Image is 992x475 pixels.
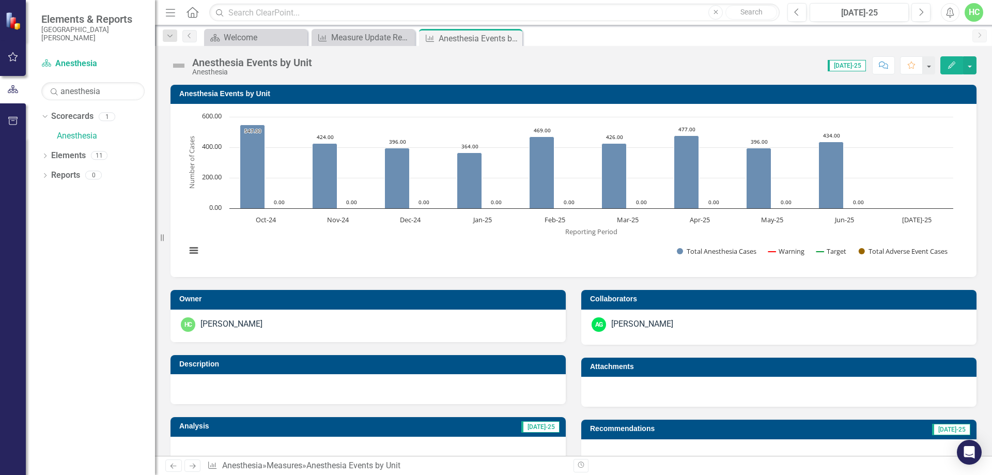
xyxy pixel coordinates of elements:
[187,136,196,189] text: Number of Cases
[590,425,827,433] h3: Recommendations
[617,215,639,224] text: Mar-25
[313,144,337,209] path: Nov-24, 424. Total Anesthesia Cases.
[41,13,145,25] span: Elements & Reports
[932,424,970,435] span: [DATE]-25
[834,215,854,224] text: Jun-25
[677,247,757,256] button: Show Total Anesthesia Cases
[530,137,554,209] path: Feb-25, 469. Total Anesthesia Cases.
[957,440,982,465] div: Open Intercom Messenger
[472,215,492,224] text: Jan-25
[521,421,560,433] span: [DATE]-25
[725,5,777,20] button: Search
[331,31,412,44] div: Measure Update Report
[419,198,429,206] text: 0.00
[674,136,699,209] path: Apr-25, 477. Total Anesthesia Cases.
[751,138,768,145] text: 396.00
[85,171,102,180] div: 0
[99,112,115,121] div: 1
[810,3,909,22] button: [DATE]-25
[602,144,627,209] path: Mar-25, 426. Total Anesthesia Cases.
[224,31,305,44] div: Welcome
[179,360,561,368] h3: Description
[740,8,763,16] span: Search
[256,215,276,224] text: Oct-24
[274,198,285,206] text: 0.00
[761,215,783,224] text: May-25
[853,198,864,206] text: 0.00
[545,215,565,224] text: Feb-25
[41,82,145,100] input: Search Below...
[51,170,80,181] a: Reports
[385,148,410,209] path: Dec-24, 396. Total Anesthesia Cases.
[534,127,551,134] text: 469.00
[41,58,145,70] a: Anesthesia
[222,461,262,470] a: Anesthesia
[747,148,771,209] path: May-25, 396. Total Anesthesia Cases.
[179,295,561,303] h3: Owner
[564,198,575,206] text: 0.00
[708,198,719,206] text: 0.00
[768,247,805,256] button: Show Warning
[565,227,617,236] text: Reporting Period
[859,247,949,256] button: Show Total Adverse Event Cases
[41,25,145,42] small: [GEOGRAPHIC_DATA][PERSON_NAME]
[200,318,262,330] div: [PERSON_NAME]
[327,215,349,224] text: Nov-24
[461,143,478,150] text: 364.00
[317,133,334,141] text: 424.00
[314,31,412,44] a: Measure Update Report
[181,112,966,267] div: Chart. Highcharts interactive chart.
[491,198,502,206] text: 0.00
[690,215,710,224] text: Apr-25
[781,198,792,206] text: 0.00
[590,363,971,371] h3: Attachments
[202,142,222,151] text: 400.00
[606,133,623,141] text: 426.00
[400,215,421,224] text: Dec-24
[57,130,155,142] a: Anesthesia
[346,198,357,206] text: 0.00
[306,461,400,470] div: Anesthesia Events by Unit
[5,12,23,30] img: ClearPoint Strategy
[816,247,847,256] button: Show Target
[202,111,222,120] text: 600.00
[171,57,187,74] img: Not Defined
[678,126,695,133] text: 477.00
[819,142,844,209] path: Jun-25, 434. Total Anesthesia Cases.
[209,203,222,212] text: 0.00
[636,198,647,206] text: 0.00
[439,32,520,45] div: Anesthesia Events by Unit
[207,31,305,44] a: Welcome
[965,3,983,22] button: HC
[240,117,918,209] g: Total Anesthesia Cases, series 1 of 4. Bar series with 10 bars.
[611,318,673,330] div: [PERSON_NAME]
[179,90,971,98] h3: Anesthesia Events by Unit
[181,317,195,332] div: HC
[592,317,606,332] div: AG
[91,151,107,160] div: 11
[823,132,840,139] text: 434.00
[590,295,971,303] h3: Collaborators
[192,68,312,76] div: Anesthesia
[267,461,302,470] a: Measures
[813,7,905,19] div: [DATE]-25
[51,150,86,162] a: Elements
[244,127,261,134] text: 547.00
[181,112,958,267] svg: Interactive chart
[240,125,265,209] path: Oct-24, 547. Total Anesthesia Cases.
[389,138,406,145] text: 396.00
[828,60,866,71] span: [DATE]-25
[187,243,201,258] button: View chart menu, Chart
[209,4,780,22] input: Search ClearPoint...
[179,422,344,430] h3: Analysis
[207,460,566,472] div: » »
[457,153,482,209] path: Jan-25, 364. Total Anesthesia Cases.
[202,172,222,181] text: 200.00
[51,111,94,122] a: Scorecards
[192,57,312,68] div: Anesthesia Events by Unit
[902,215,932,224] text: [DATE]-25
